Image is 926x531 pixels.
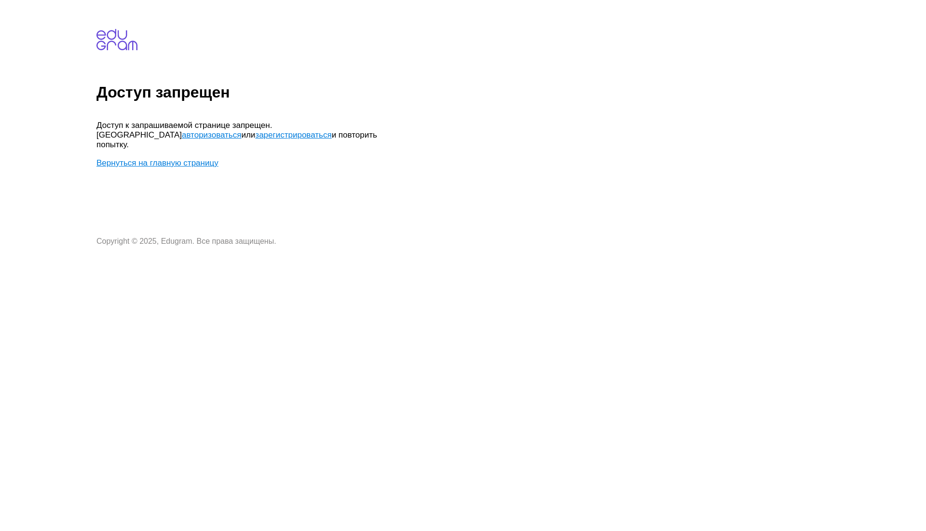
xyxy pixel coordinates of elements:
[96,29,137,50] img: edugram.com
[182,130,241,140] a: авторизоваться
[96,158,218,168] a: Вернуться на главную страницу
[96,121,386,150] p: Доступ к запрашиваемой странице запрещен. [GEOGRAPHIC_DATA] или и повторить попытку.
[255,130,331,140] a: зарегистрироваться
[96,237,386,246] p: Copyright © 2025, Edugram. Все права защищены.
[96,84,922,101] h1: Доступ запрещен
